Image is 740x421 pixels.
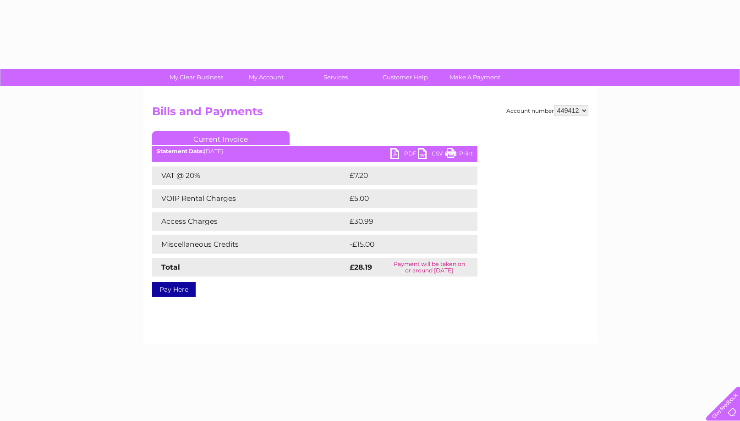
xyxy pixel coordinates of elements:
[152,212,347,231] td: Access Charges
[347,235,460,254] td: -£15.00
[152,189,347,208] td: VOIP Rental Charges
[159,69,234,86] a: My Clear Business
[228,69,304,86] a: My Account
[157,148,204,155] b: Statement Date:
[445,148,473,161] a: Print
[152,235,347,254] td: Miscellaneous Credits
[418,148,445,161] a: CSV
[161,263,180,271] strong: Total
[152,282,196,297] a: Pay Here
[347,166,456,185] td: £7.20
[347,212,460,231] td: £30.99
[152,131,290,145] a: Current Invoice
[437,69,513,86] a: Make A Payment
[350,263,372,271] strong: £28.19
[381,258,477,277] td: Payment will be taken on or around [DATE]
[506,105,588,116] div: Account number
[298,69,373,86] a: Services
[152,148,477,155] div: [DATE]
[367,69,443,86] a: Customer Help
[152,105,588,122] h2: Bills and Payments
[390,148,418,161] a: PDF
[347,189,456,208] td: £5.00
[152,166,347,185] td: VAT @ 20%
